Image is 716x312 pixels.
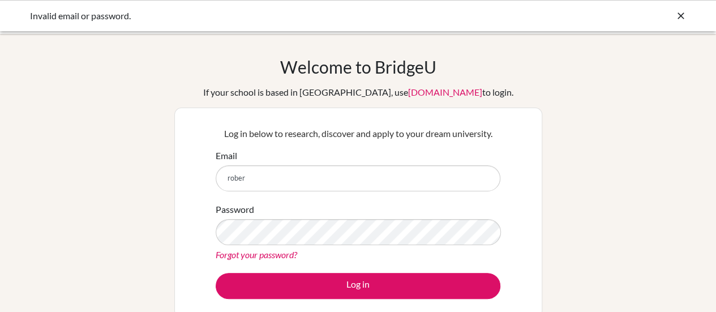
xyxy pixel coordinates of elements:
[216,249,297,260] a: Forgot your password?
[216,203,254,216] label: Password
[203,86,513,99] div: If your school is based in [GEOGRAPHIC_DATA], use to login.
[280,57,436,77] h1: Welcome to BridgeU
[408,87,482,97] a: [DOMAIN_NAME]
[30,9,517,23] div: Invalid email or password.
[216,127,500,140] p: Log in below to research, discover and apply to your dream university.
[216,149,237,163] label: Email
[216,273,500,299] button: Log in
